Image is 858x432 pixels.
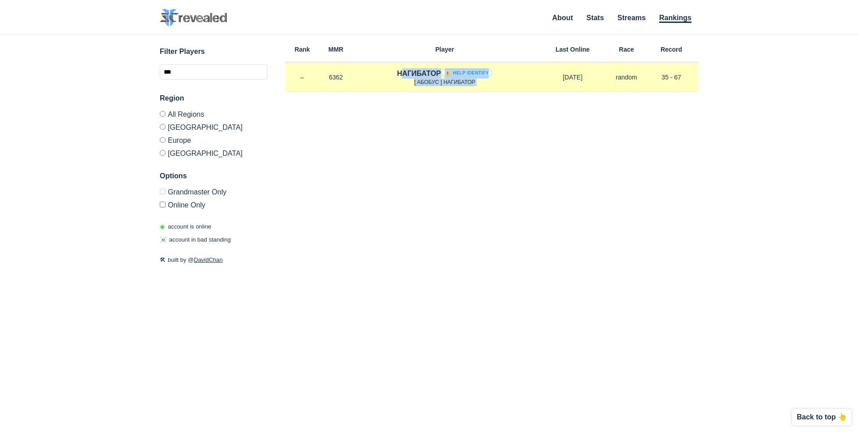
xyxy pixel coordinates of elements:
[397,68,493,79] h4: НАГИБАТОР
[353,46,537,53] h6: Player
[552,14,573,22] a: About
[319,73,353,82] p: 6362
[160,256,267,264] p: built by @
[160,236,167,243] span: ☠️
[160,146,267,157] label: [GEOGRAPHIC_DATA]
[160,137,166,143] input: Europe
[160,189,267,198] label: Only Show accounts currently in Grandmaster
[160,133,267,146] label: Europe
[160,223,165,230] span: ◉
[160,202,166,207] input: Online Only
[160,111,166,117] input: All Regions
[160,46,267,57] h3: Filter Players
[160,189,166,194] input: Grandmaster Only
[587,14,604,22] a: Stats
[797,414,847,421] p: Back to top 👆
[617,14,646,22] a: Streams
[285,46,319,53] h6: Rank
[160,124,166,130] input: [GEOGRAPHIC_DATA]
[644,73,698,82] p: 35 - 67
[160,93,267,104] h3: Region
[537,46,608,53] h6: Last Online
[160,198,267,209] label: Only show accounts currently laddering
[537,73,608,82] p: [DATE]
[441,69,493,77] a: ⚠️ Help identify
[160,222,211,231] p: account is online
[160,111,267,120] label: All Regions
[608,46,644,53] h6: Race
[160,235,231,244] p: account in bad standing
[414,79,475,85] span: [ AБОБУC ] НАГИБАТОР
[160,9,227,26] img: SC2 Revealed
[194,256,223,263] a: DavidChan
[608,73,644,82] p: random
[285,73,319,82] p: –
[160,171,267,181] h3: Options
[319,46,353,53] h6: MMR
[160,150,166,156] input: [GEOGRAPHIC_DATA]
[644,46,698,53] h6: Record
[659,14,692,23] a: Rankings
[160,256,166,263] span: 🛠
[160,120,267,133] label: [GEOGRAPHIC_DATA]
